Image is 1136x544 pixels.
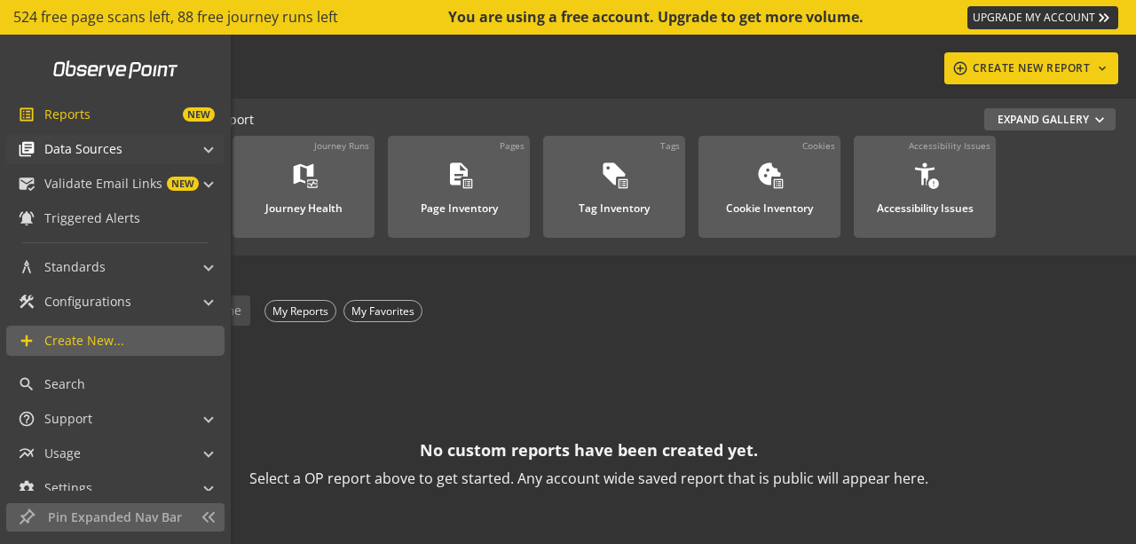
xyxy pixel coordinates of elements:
span: Reports [44,106,91,123]
mat-expansion-panel-header: Configurations [6,287,224,317]
mat-icon: construction [18,293,35,311]
mat-icon: search [18,375,35,393]
mat-expansion-panel-header: Settings [6,473,224,503]
div: Tags [660,139,680,152]
div: You are using a free account. Upgrade to get more volume. [448,7,865,28]
mat-icon: add [18,332,35,350]
span: Create New... [44,332,124,350]
span: NEW [183,107,215,122]
a: Journey RunsJourney Health [233,136,375,238]
mat-icon: mark_email_read [18,175,35,193]
a: Search [6,369,224,399]
div: Page Inventory [421,192,498,215]
mat-icon: sell [601,161,627,187]
span: Triggered Alerts [44,209,140,227]
div: SAVED REPORTS [77,256,1100,292]
mat-expansion-panel-header: Validate Email LinksNEW [6,169,224,199]
mat-expansion-panel-header: Data Sources [6,134,224,164]
span: Pin Expanded Nav Bar [48,509,191,526]
a: PagesPage Inventory [388,136,530,238]
span: 524 free page scans left, 88 free journey runs left [13,7,338,28]
a: Accessibility IssuesAccessibility Issues [854,136,996,238]
mat-icon: list_alt [461,177,474,190]
span: NEW [167,177,199,191]
a: Create New... [6,326,225,356]
mat-icon: keyboard_double_arrow_right [1095,9,1113,27]
mat-expansion-panel-header: Standards [6,252,224,282]
a: ReportsNEW [6,99,224,130]
mat-icon: list_alt [616,177,629,190]
a: Triggered Alerts [6,203,224,233]
div: Journey Health [265,192,343,215]
mat-icon: architecture [18,258,35,276]
mat-icon: expand_more [1091,111,1108,129]
span: Settings [44,479,92,497]
div: My Favorites [343,300,422,322]
div: Cookie Inventory [726,192,813,215]
span: Validate Email Links [44,175,162,193]
div: Accessibility Issues [877,192,974,215]
mat-icon: accessibility_new [911,161,938,187]
button: CREATE NEW REPORT [944,52,1119,84]
mat-icon: map [290,161,317,187]
mat-icon: help_outline [18,410,35,428]
span: Support [44,410,92,428]
mat-icon: settings [18,479,35,497]
div: Cookies [802,139,835,152]
a: CookiesCookie Inventory [698,136,840,238]
mat-icon: error [927,177,940,190]
span: Search [44,375,85,393]
span: Standards [44,258,106,276]
div: My Reports [264,300,336,322]
button: Expand Gallery [984,108,1116,130]
span: Configurations [44,293,131,311]
div: Journey Runs [314,139,369,152]
mat-icon: cookie [756,161,783,187]
mat-icon: add_circle_outline [951,60,969,76]
div: - Start a New Report [77,108,1116,133]
div: Tag Inventory [579,192,650,215]
mat-icon: library_books [18,140,35,158]
span: Usage [44,445,81,462]
mat-expansion-panel-header: Usage [6,438,224,469]
p: Select a OP report above to get started. Any account wide saved report that is public will appear... [249,464,928,493]
a: UPGRADE MY ACCOUNT [967,6,1118,29]
mat-icon: monitor_heart [305,177,319,190]
span: Data Sources [44,140,122,158]
div: Accessibility Issues [909,139,990,152]
div: CREATE NEW REPORT [951,52,1112,84]
mat-icon: list_alt [18,106,35,123]
a: TagsTag Inventory [543,136,685,238]
p: No custom reports have been created yet. [420,436,758,464]
mat-icon: multiline_chart [18,445,35,462]
mat-expansion-panel-header: Support [6,404,224,434]
mat-icon: notifications_active [18,209,35,227]
mat-icon: description [446,161,472,187]
div: Pages [500,139,525,152]
mat-icon: list_alt [771,177,785,190]
mat-icon: keyboard_arrow_down [1093,61,1111,75]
